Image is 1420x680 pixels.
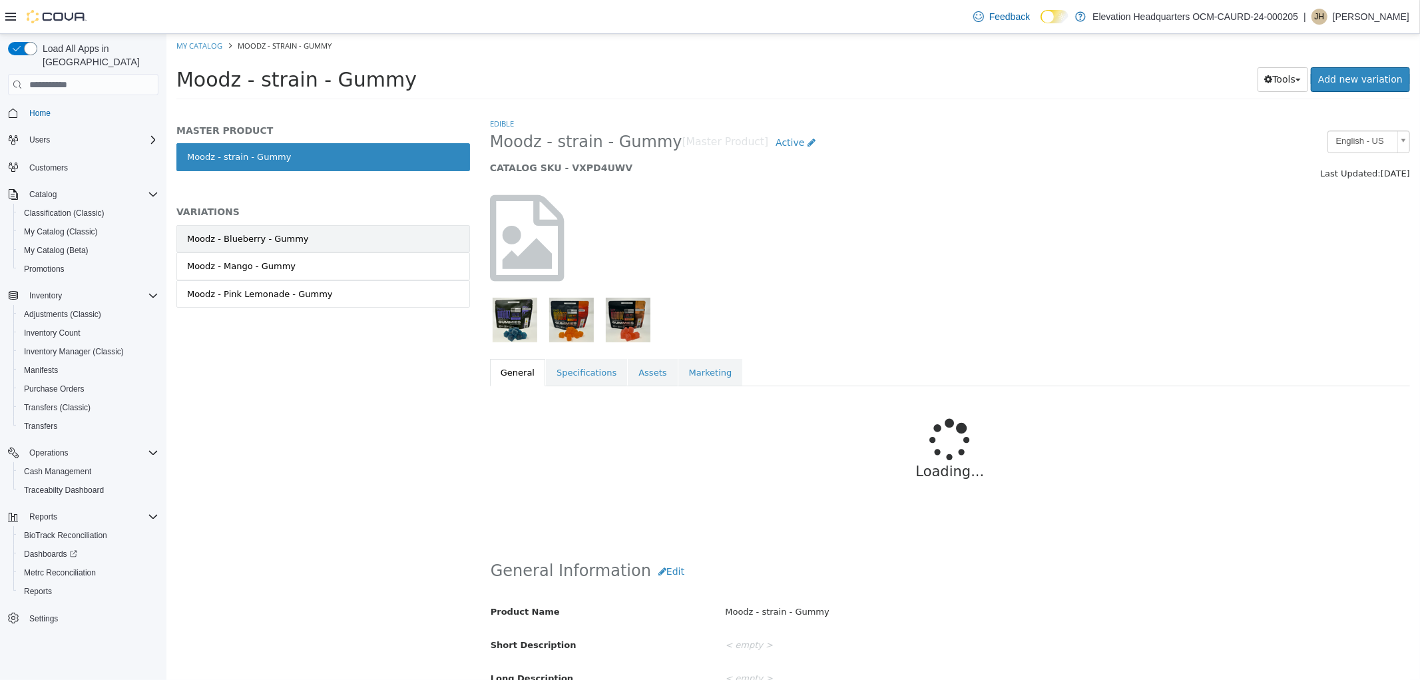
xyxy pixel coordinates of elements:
button: My Catalog (Beta) [13,241,164,260]
span: Adjustments (Classic) [24,309,101,320]
a: Promotions [19,261,70,277]
a: Moodz - strain - Gummy [10,109,304,137]
span: Promotions [19,261,158,277]
button: Operations [3,444,164,462]
span: Catalog [24,186,158,202]
a: Inventory Manager (Classic) [19,344,129,360]
span: Inventory [24,288,158,304]
button: Inventory Count [13,324,164,342]
span: Settings [29,613,58,624]
input: Dark Mode [1041,10,1068,24]
span: My Catalog (Beta) [24,245,89,256]
span: Short Description [324,606,410,616]
span: Feedback [989,10,1030,23]
a: Edible [324,85,348,95]
span: JH [1315,9,1325,25]
button: Transfers [13,417,164,436]
span: Classification (Classic) [19,205,158,221]
a: Classification (Classic) [19,205,110,221]
a: Assets [461,325,511,353]
a: English - US [1161,97,1244,119]
a: Reports [19,583,57,599]
a: Settings [24,611,63,627]
span: My Catalog (Classic) [24,226,98,237]
a: Manifests [19,362,63,378]
div: Moodz - Pink Lemonade - Gummy [21,254,166,267]
span: Operations [24,445,158,461]
a: BioTrack Reconciliation [19,527,113,543]
button: Inventory Manager (Classic) [13,342,164,361]
a: My Catalog (Beta) [19,242,94,258]
button: Promotions [13,260,164,278]
span: Users [24,132,158,148]
span: Reports [24,509,158,525]
button: Classification (Classic) [13,204,164,222]
div: Jadden Hamilton [1311,9,1327,25]
span: Transfers (Classic) [24,402,91,413]
a: Inventory Count [19,325,86,341]
button: My Catalog (Classic) [13,222,164,241]
div: Moodz - Mango - Gummy [21,226,129,239]
span: Classification (Classic) [24,208,105,218]
span: Moodz - strain - Gummy [10,34,250,57]
a: Metrc Reconciliation [19,565,101,581]
span: Inventory [29,290,62,301]
a: Purchase Orders [19,381,90,397]
button: Reports [3,508,164,526]
nav: Complex example [8,98,158,663]
span: Traceabilty Dashboard [19,482,158,498]
a: General [324,325,379,353]
a: Dashboards [19,546,83,562]
h5: MASTER PRODUCT [10,91,304,103]
a: Traceabilty Dashboard [19,482,109,498]
a: Dashboards [13,545,164,563]
small: [Master Product] [516,103,602,114]
button: Customers [3,157,164,176]
span: Dashboards [19,546,158,562]
span: Dashboards [24,549,77,559]
div: < empty > [549,633,1253,657]
button: Purchase Orders [13,380,164,398]
button: Catalog [24,186,62,202]
button: Inventory [3,286,164,305]
span: Transfers [19,418,158,434]
div: < empty > [549,600,1253,623]
span: Traceabilty Dashboard [24,485,104,496]
a: Marketing [512,325,577,353]
button: Catalog [3,185,164,204]
button: Inventory [24,288,67,304]
a: Home [24,105,56,121]
span: English - US [1162,97,1226,118]
button: Reports [13,582,164,601]
button: Users [3,131,164,149]
a: Transfers [19,418,63,434]
span: Operations [29,448,69,458]
span: Reports [24,586,52,597]
a: Adjustments (Classic) [19,306,107,322]
span: Inventory Count [24,328,81,338]
span: Load All Apps in [GEOGRAPHIC_DATA] [37,42,158,69]
div: Moodz - Blueberry - Gummy [21,198,142,212]
span: Promotions [24,264,65,274]
span: Active [609,103,638,114]
button: BioTrack Reconciliation [13,526,164,545]
span: Catalog [29,189,57,200]
span: Long Description [324,639,407,649]
span: Moodz - strain - Gummy [71,7,165,17]
span: Transfers [24,421,57,432]
span: BioTrack Reconciliation [19,527,158,543]
button: Tools [1091,33,1142,58]
a: Customers [24,160,73,176]
span: My Catalog (Classic) [19,224,158,240]
span: Home [29,108,51,119]
span: Purchase Orders [19,381,158,397]
span: Metrc Reconciliation [24,567,96,578]
button: Transfers (Classic) [13,398,164,417]
p: | [1303,9,1306,25]
span: Inventory Manager (Classic) [24,346,124,357]
span: Reports [29,511,57,522]
span: Moodz - strain - Gummy [324,98,516,119]
h5: VARIATIONS [10,172,304,184]
img: Cova [27,10,87,23]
